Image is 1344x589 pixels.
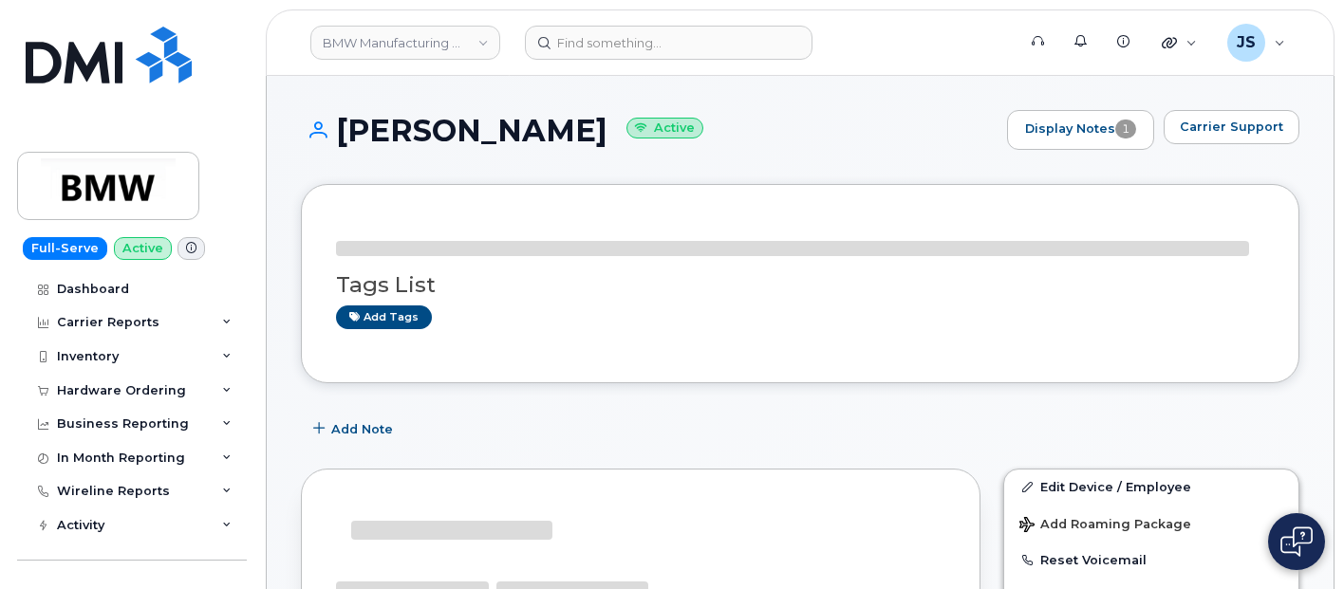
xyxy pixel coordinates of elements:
[1004,543,1298,577] button: Reset Voicemail
[626,118,703,139] small: Active
[1280,526,1313,557] img: Open chat
[1115,120,1136,138] span: 1
[301,114,998,147] h1: [PERSON_NAME]
[1019,517,1191,535] span: Add Roaming Package
[1007,110,1154,150] a: Display Notes1
[336,305,432,329] a: Add tags
[1004,504,1298,543] button: Add Roaming Package
[1180,118,1283,136] span: Carrier Support
[331,420,393,438] span: Add Note
[336,273,1264,297] h3: Tags List
[1004,469,1298,504] a: Edit Device / Employee
[301,412,409,446] button: Add Note
[1164,110,1299,144] button: Carrier Support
